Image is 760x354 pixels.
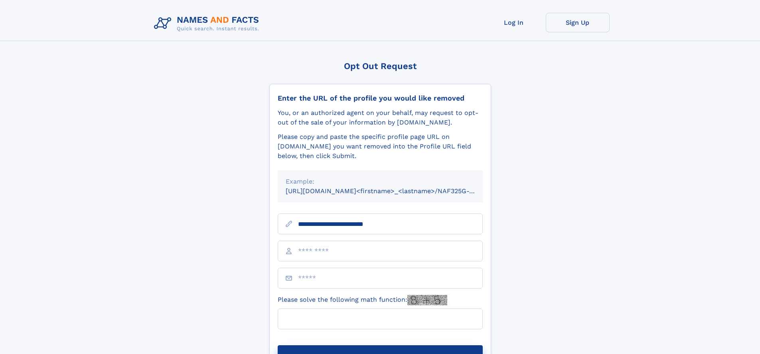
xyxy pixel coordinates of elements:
a: Sign Up [546,13,610,32]
div: Please copy and paste the specific profile page URL on [DOMAIN_NAME] you want removed into the Pr... [278,132,483,161]
img: Logo Names and Facts [151,13,266,34]
div: Enter the URL of the profile you would like removed [278,94,483,103]
div: You, or an authorized agent on your behalf, may request to opt-out of the sale of your informatio... [278,108,483,127]
div: Opt Out Request [269,61,491,71]
a: Log In [482,13,546,32]
div: Example: [286,177,475,186]
small: [URL][DOMAIN_NAME]<firstname>_<lastname>/NAF325G-xxxxxxxx [286,187,498,195]
label: Please solve the following math function: [278,295,447,305]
